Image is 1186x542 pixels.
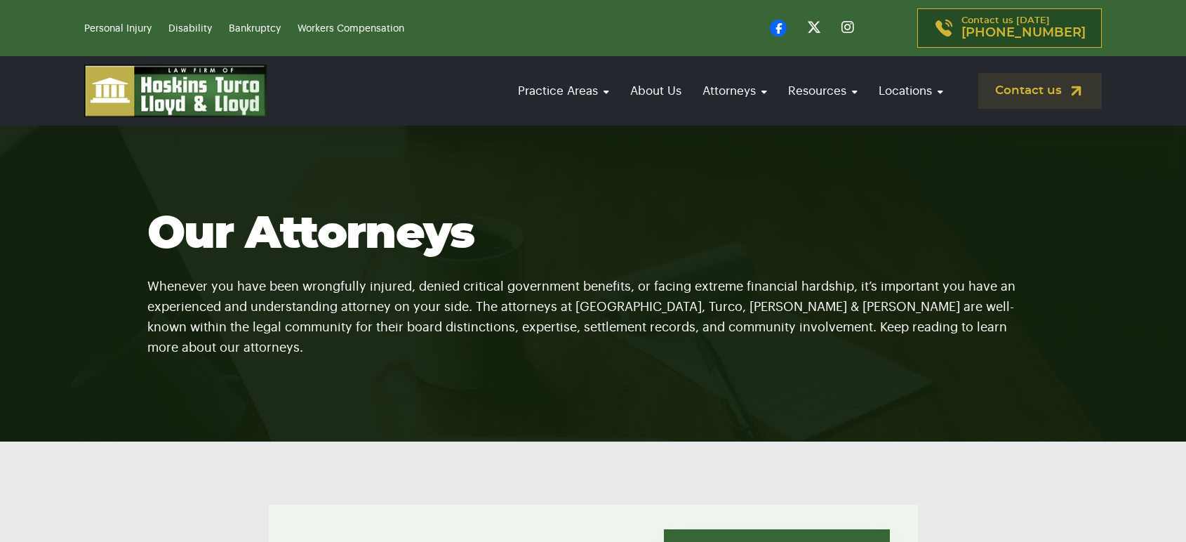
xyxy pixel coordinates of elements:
[147,210,1039,259] h1: Our Attorneys
[623,71,688,111] a: About Us
[917,8,1102,48] a: Contact us [DATE][PHONE_NUMBER]
[298,24,404,34] a: Workers Compensation
[84,24,152,34] a: Personal Injury
[961,16,1086,40] p: Contact us [DATE]
[961,26,1086,40] span: [PHONE_NUMBER]
[147,259,1039,358] p: Whenever you have been wrongfully injured, denied critical government benefits, or facing extreme...
[695,71,774,111] a: Attorneys
[511,71,616,111] a: Practice Areas
[978,73,1102,109] a: Contact us
[84,65,267,117] img: logo
[872,71,950,111] a: Locations
[168,24,212,34] a: Disability
[229,24,281,34] a: Bankruptcy
[781,71,865,111] a: Resources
